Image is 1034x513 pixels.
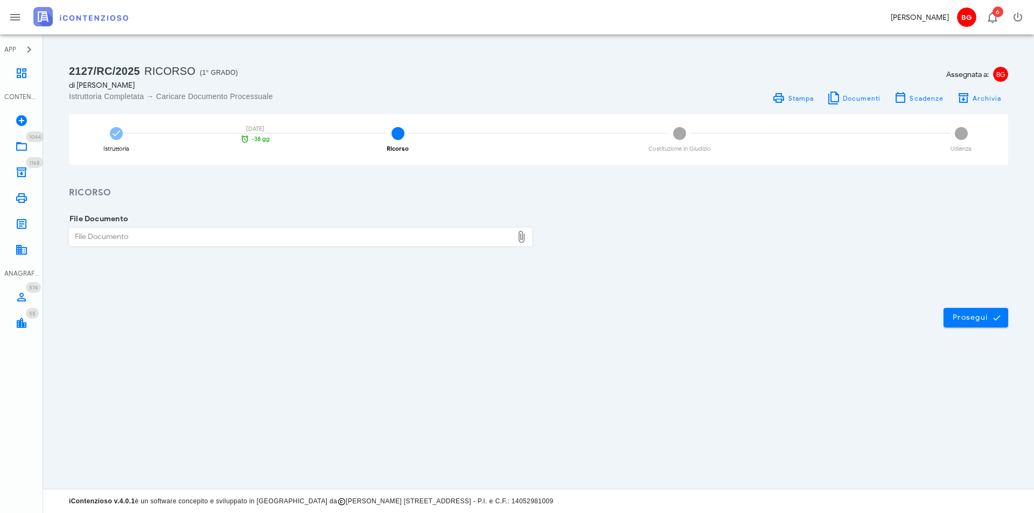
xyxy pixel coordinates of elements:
[236,126,274,132] div: [DATE]
[387,146,409,152] div: Ricorso
[29,310,36,317] span: 55
[673,127,686,140] span: 3
[787,94,814,102] span: Stampa
[950,90,1008,106] button: Archivia
[957,8,976,27] span: BG
[972,94,1002,102] span: Archivia
[944,308,1008,327] button: Prosegui
[66,214,128,224] label: File Documento
[29,133,41,140] span: 1044
[891,12,949,23] div: [PERSON_NAME]
[26,282,41,293] span: Distintivo
[993,6,1003,17] span: Distintivo
[200,69,238,76] span: (1° Grado)
[251,136,270,142] span: -38 gg
[69,80,532,91] div: di [PERSON_NAME]
[69,497,135,505] strong: iContenzioso v.4.0.1
[69,228,513,245] div: File Documento
[26,131,44,142] span: Distintivo
[69,186,1008,200] h3: Ricorso
[953,4,979,30] button: BG
[29,284,38,291] span: 574
[4,92,39,102] div: CONTENZIOSO
[33,7,128,26] img: logo-text-2x.png
[392,127,404,140] span: 2
[69,91,532,102] div: Istruttoria Completata → Caricare Documento Processuale
[951,146,972,152] div: Udienza
[979,4,1005,30] button: Distintivo
[842,94,881,102] span: Documenti
[4,269,39,278] div: ANAGRAFICA
[993,67,1008,82] span: BG
[955,127,968,140] span: 4
[946,69,989,80] span: Assegnata a:
[820,90,888,106] button: Documenti
[69,65,140,77] span: 2127/RC/2025
[26,308,39,319] span: Distintivo
[888,90,951,106] button: Scadenze
[29,159,40,166] span: 1168
[648,146,711,152] div: Costituzione in Giudizio
[766,90,820,106] a: Stampa
[144,65,195,77] span: Ricorso
[909,94,944,102] span: Scadenze
[952,313,1000,322] span: Prosegui
[103,146,129,152] div: Istruttoria
[26,157,43,168] span: Distintivo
